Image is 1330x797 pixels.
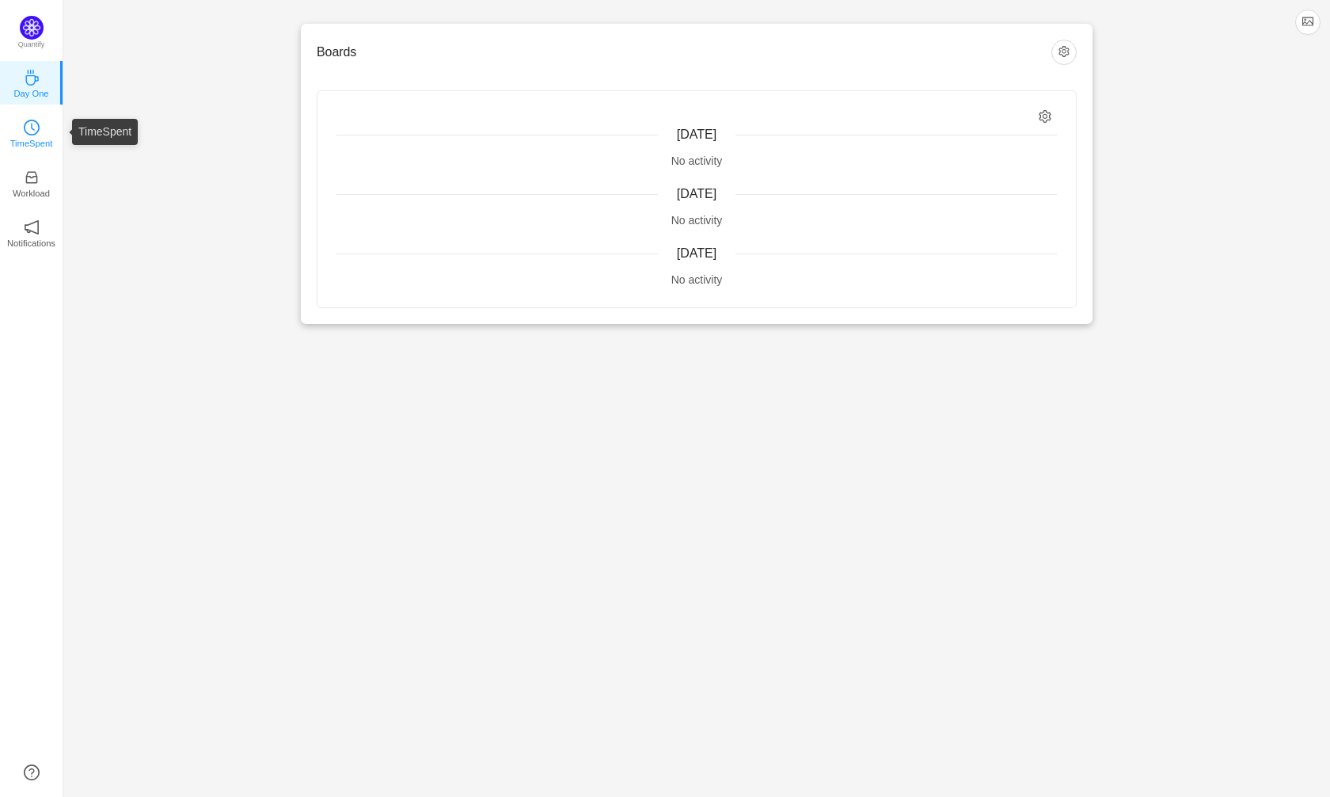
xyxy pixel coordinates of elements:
[24,120,40,135] i: icon: clock-circle
[336,153,1057,170] div: No activity
[20,16,44,40] img: Quantify
[677,187,716,200] span: [DATE]
[677,246,716,260] span: [DATE]
[13,186,50,200] p: Workload
[7,236,55,250] p: Notifications
[13,86,48,101] p: Day One
[336,212,1057,229] div: No activity
[24,124,40,140] a: icon: clock-circleTimeSpent
[24,224,40,240] a: icon: notificationNotifications
[1039,110,1052,124] i: icon: setting
[24,765,40,780] a: icon: question-circle
[18,40,45,51] p: Quantify
[24,174,40,190] a: icon: inboxWorkload
[336,272,1057,288] div: No activity
[24,70,40,86] i: icon: coffee
[1051,40,1077,65] button: icon: setting
[24,219,40,235] i: icon: notification
[317,44,1051,60] h3: Boards
[677,128,716,141] span: [DATE]
[10,136,53,151] p: TimeSpent
[24,170,40,185] i: icon: inbox
[1295,10,1320,35] button: icon: picture
[24,74,40,90] a: icon: coffeeDay One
